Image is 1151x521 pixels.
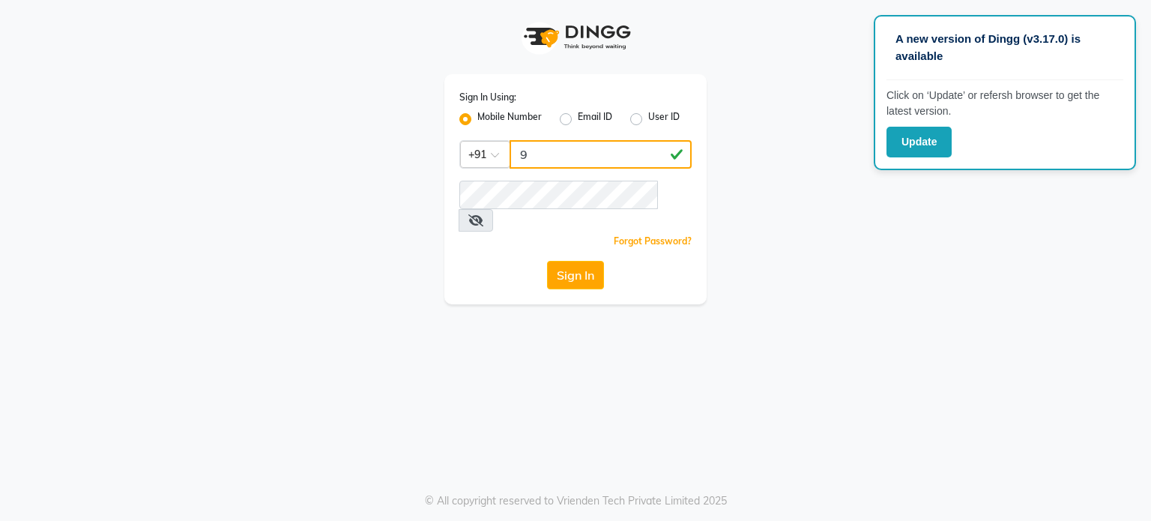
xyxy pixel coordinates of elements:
button: Sign In [547,261,604,289]
label: Sign In Using: [459,91,516,104]
input: Username [459,181,658,209]
img: logo1.svg [516,15,635,59]
label: User ID [648,110,680,128]
button: Update [886,127,952,157]
label: Email ID [578,110,612,128]
p: Click on ‘Update’ or refersh browser to get the latest version. [886,88,1123,119]
p: A new version of Dingg (v3.17.0) is available [895,31,1114,64]
input: Username [510,140,692,169]
a: Forgot Password? [614,235,692,247]
label: Mobile Number [477,110,542,128]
